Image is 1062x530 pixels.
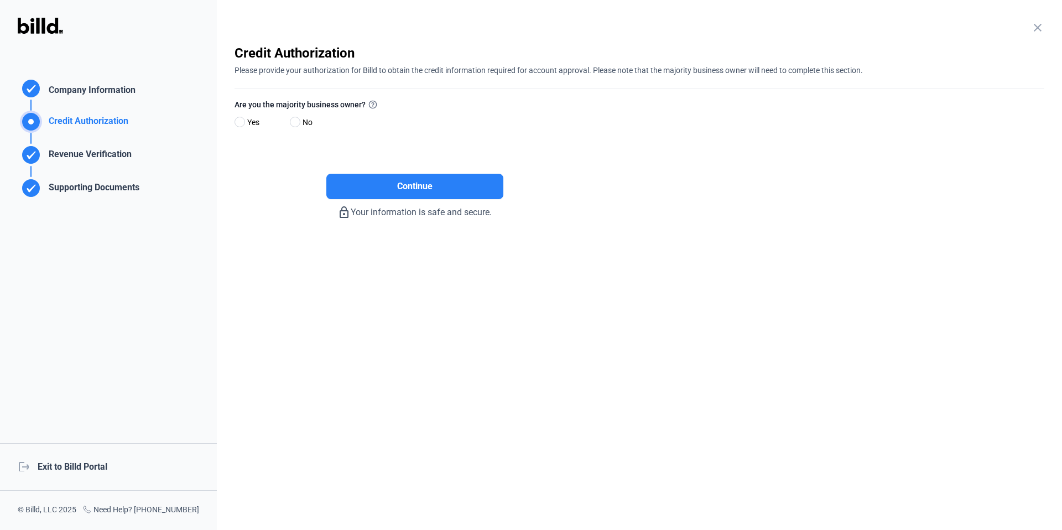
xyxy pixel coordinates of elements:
[326,174,503,199] button: Continue
[337,206,351,219] mat-icon: lock_outline
[44,181,139,199] div: Supporting Documents
[18,460,29,471] mat-icon: logout
[235,62,1044,76] div: Please provide your authorization for Billd to obtain the credit information required for account...
[298,116,313,129] span: No
[235,44,1044,62] div: Credit Authorization
[243,116,259,129] span: Yes
[18,504,76,517] div: © Billd, LLC 2025
[18,18,63,34] img: Billd Logo
[44,115,128,133] div: Credit Authorization
[44,148,132,166] div: Revenue Verification
[44,84,136,100] div: Company Information
[235,199,595,219] div: Your information is safe and secure.
[235,98,595,113] label: Are you the majority business owner?
[1031,21,1044,34] mat-icon: close
[82,504,199,517] div: Need Help? [PHONE_NUMBER]
[397,180,433,193] span: Continue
